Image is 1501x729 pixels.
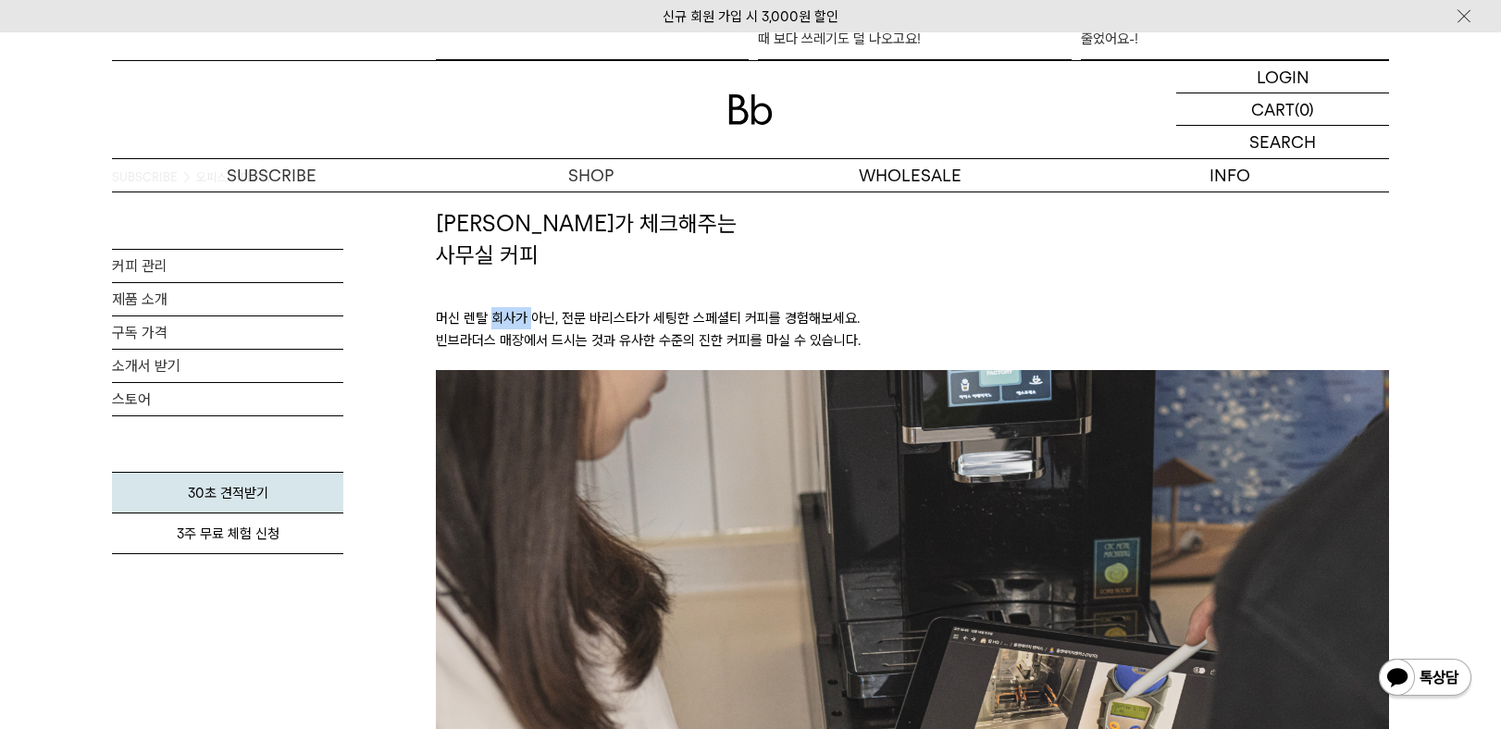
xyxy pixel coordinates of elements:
[1295,93,1314,125] p: (0)
[112,513,343,554] a: 3주 무료 체험 신청
[663,8,838,25] a: 신규 회원 가입 시 3,000원 할인
[112,283,343,315] a: 제품 소개
[1257,61,1309,93] p: LOGIN
[112,316,343,349] a: 구독 가격
[1070,159,1389,192] p: INFO
[728,94,773,125] img: 로고
[112,159,431,192] a: SUBSCRIBE
[1249,126,1316,158] p: SEARCH
[1176,61,1389,93] a: LOGIN
[1251,93,1295,125] p: CART
[112,472,343,513] a: 30초 견적받기
[112,383,343,415] a: 스토어
[112,250,343,282] a: 커피 관리
[750,159,1070,192] p: WHOLESALE
[431,159,750,192] a: SHOP
[1377,657,1473,701] img: 카카오톡 채널 1:1 채팅 버튼
[112,350,343,382] a: 소개서 받기
[436,270,1389,370] p: 머신 렌탈 회사가 아닌, 전문 바리스타가 세팅한 스페셜티 커피를 경험해보세요. 빈브라더스 매장에서 드시는 것과 유사한 수준의 진한 커피를 마실 수 있습니다.
[436,208,1389,270] h2: [PERSON_NAME]가 체크해주는 사무실 커피
[1176,93,1389,126] a: CART (0)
